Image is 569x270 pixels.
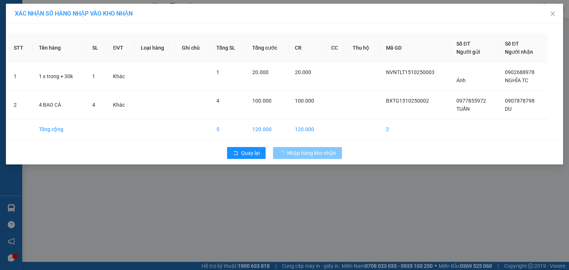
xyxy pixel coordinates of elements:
td: 5 [210,119,246,140]
span: loading [279,150,287,156]
th: Loại hàng [135,34,176,62]
td: 1 [8,62,33,91]
span: BXTG1510250002 [386,98,429,104]
span: 20.000 [252,69,269,75]
th: Thu hộ [347,34,380,62]
span: DU [505,106,512,112]
td: Khác [107,62,135,91]
span: Số ĐT [505,41,519,47]
span: 4 [92,102,95,108]
span: Người nhận [505,49,533,55]
span: XÁC NHẬN SỐ HÀNG NHẬP VÀO KHO NHẬN [15,10,133,17]
span: Người gửi [456,49,480,55]
td: 1 x trong + 30k [33,62,87,91]
td: Tổng cộng [33,119,87,140]
span: Số ĐT [456,41,470,47]
span: 20.000 [295,69,311,75]
span: 100.000 [252,98,272,104]
button: Nhập hàng kho nhận [273,147,342,159]
span: Nhập hàng kho nhận [287,149,336,157]
td: 120.000 [289,119,325,140]
th: CR [289,34,325,62]
span: Quay lại [241,149,260,157]
th: ĐVT [107,34,135,62]
td: 2 [380,119,450,140]
span: 4 [216,98,219,104]
span: rollback [233,150,238,156]
span: 0902688978 [505,69,535,75]
th: Tên hàng [33,34,87,62]
span: 1 [92,73,95,79]
td: 4 BAO CÁ [33,91,87,119]
td: 2 [8,91,33,119]
button: Close [542,4,563,24]
span: NVNTLT1510250003 [386,69,435,75]
span: Ánh [456,77,466,83]
span: TUẤN [456,106,470,112]
th: Ghi chú [176,34,210,62]
th: Tổng SL [210,34,246,62]
span: 1 [216,69,219,75]
button: rollbackQuay lại [227,147,266,159]
th: STT [8,34,33,62]
td: 120.000 [246,119,289,140]
th: Tổng cước [246,34,289,62]
th: Mã GD [380,34,450,62]
th: SL [86,34,107,62]
span: 0977855972 [456,98,486,104]
th: CC [325,34,347,62]
span: NGHĨA TC [505,77,528,83]
td: Khác [107,91,135,119]
span: 0907878798 [505,98,535,104]
span: close [550,11,556,17]
span: 100.000 [295,98,314,104]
